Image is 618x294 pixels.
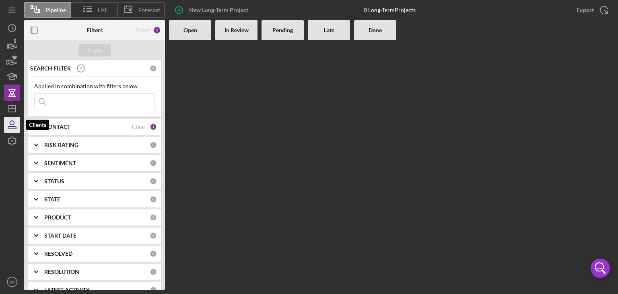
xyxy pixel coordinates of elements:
div: 0 [150,250,157,257]
b: STATE [44,196,60,203]
div: 0 [150,65,157,72]
div: 0 [150,286,157,294]
div: Reset [135,27,149,33]
span: Forecast [138,7,160,13]
b: Open [183,27,197,33]
div: 0 Long-Term Projects [364,7,416,13]
b: RESOLUTION [44,269,79,275]
div: 0 [150,232,157,239]
button: Apply [78,44,111,56]
div: Clear [132,124,146,130]
span: List [98,7,107,13]
b: START DATE [44,232,76,239]
b: In Review [225,27,249,33]
b: Filters [87,27,103,33]
b: SENTIMENT [44,160,76,166]
b: LATEST ACTIVITY [44,287,90,293]
button: SR [4,274,20,290]
button: New Long-Term Project [169,2,256,18]
div: 0 [150,196,157,203]
b: PRODUCT [44,214,71,221]
div: 0 [150,141,157,149]
text: SR [9,280,14,284]
b: Late [324,27,334,33]
b: Pending [272,27,293,33]
b: STATUS [44,178,64,184]
div: 0 [150,178,157,185]
b: RISK RATING [44,142,78,148]
button: Export [569,2,614,18]
div: Apply [87,44,102,56]
div: New Long-Term Project [189,2,248,18]
div: 0 [150,214,157,221]
div: 0 [150,159,157,167]
div: Open Intercom Messenger [591,259,610,278]
b: SEARCH FILTER [30,65,71,72]
b: CONTACT [44,124,70,130]
b: RESOLVED [44,251,72,257]
span: Pipeline [45,7,66,13]
div: 1 [153,26,161,34]
div: Applied in combination with filters below [34,83,155,89]
div: 1 [150,123,157,130]
b: Done [369,27,382,33]
div: 0 [150,268,157,275]
div: Export [577,2,594,18]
